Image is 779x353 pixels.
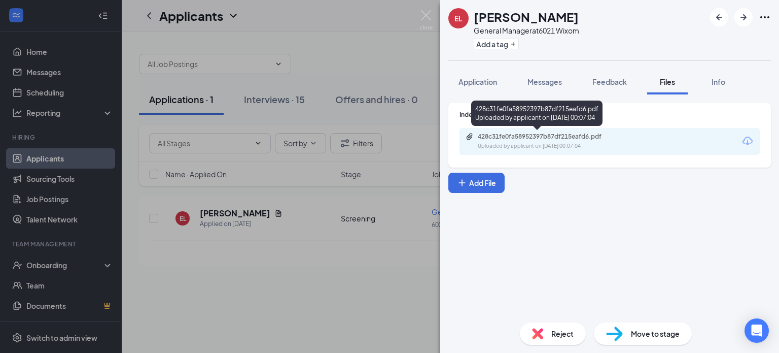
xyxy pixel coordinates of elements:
[527,77,562,86] span: Messages
[741,135,754,147] svg: Download
[734,8,753,26] button: ArrowRight
[474,25,579,36] div: General Manager at 6021 Wixom
[478,142,630,150] div: Uploaded by applicant on [DATE] 00:07:04
[712,77,725,86] span: Info
[474,39,519,49] button: PlusAdd a tag
[631,328,680,339] span: Move to stage
[713,11,725,23] svg: ArrowLeftNew
[710,8,728,26] button: ArrowLeftNew
[466,133,474,141] svg: Paperclip
[448,173,505,193] button: Add FilePlus
[759,11,771,23] svg: Ellipses
[457,178,467,188] svg: Plus
[454,13,463,23] div: EL
[737,11,750,23] svg: ArrowRight
[510,41,516,47] svg: Plus
[551,328,574,339] span: Reject
[745,318,769,343] div: Open Intercom Messenger
[458,77,497,86] span: Application
[474,8,579,25] h1: [PERSON_NAME]
[466,133,630,150] a: Paperclip428c31fe0fa58952397b87df215eafd6.pdfUploaded by applicant on [DATE] 00:07:04
[459,110,760,119] div: Indeed Resume
[592,77,627,86] span: Feedback
[660,77,675,86] span: Files
[471,101,603,126] div: 428c31fe0fa58952397b87df215eafd6.pdf Uploaded by applicant on [DATE] 00:07:04
[478,133,620,141] div: 428c31fe0fa58952397b87df215eafd6.pdf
